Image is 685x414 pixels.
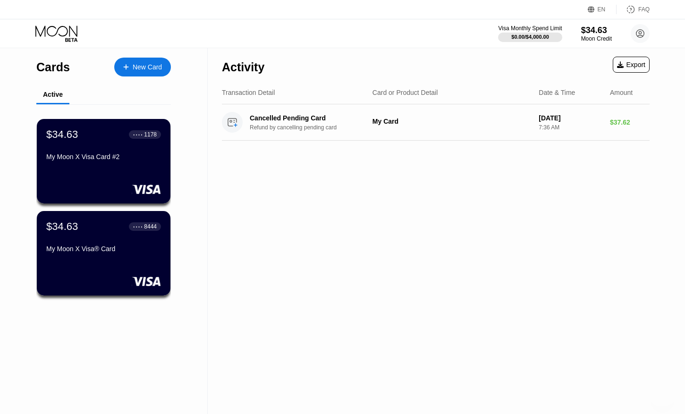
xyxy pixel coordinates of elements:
div: Active [43,91,63,98]
div: EN [598,6,606,13]
div: EN [588,5,617,14]
div: Refund by cancelling pending card [250,124,379,131]
div: $0.00 / $4,000.00 [511,34,549,40]
div: My Card [372,118,531,125]
div: Date & Time [539,89,575,96]
div: $37.62 [610,118,650,126]
div: $34.63Moon Credit [581,25,612,42]
div: ● ● ● ● [133,133,143,136]
div: Cards [36,60,70,74]
div: FAQ [638,6,650,13]
div: ● ● ● ● [133,225,143,228]
div: FAQ [617,5,650,14]
div: Cancelled Pending Card [250,114,369,122]
div: Export [617,61,645,68]
div: $34.63 [46,128,78,141]
div: 8444 [144,223,157,230]
div: $34.63 [46,220,78,233]
div: Cancelled Pending CardRefund by cancelling pending cardMy Card[DATE]7:36 AM$37.62 [222,104,650,141]
div: My Moon X Visa Card #2 [46,153,161,161]
div: New Card [114,58,171,76]
div: Amount [610,89,633,96]
div: Transaction Detail [222,89,275,96]
div: $34.63● ● ● ●8444My Moon X Visa® Card [37,211,170,296]
div: Card or Product Detail [372,89,438,96]
div: 7:36 AM [539,124,602,131]
div: Export [613,57,650,73]
div: My Moon X Visa® Card [46,245,161,253]
div: $34.63 [581,25,612,35]
div: New Card [133,63,162,71]
iframe: Button to launch messaging window, conversation in progress [647,376,677,406]
div: Visa Monthly Spend Limit [498,25,562,32]
div: $34.63● ● ● ●1178My Moon X Visa Card #2 [37,119,170,203]
div: 1178 [144,131,157,138]
div: Activity [222,60,264,74]
div: [DATE] [539,114,602,122]
div: Visa Monthly Spend Limit$0.00/$4,000.00 [498,25,562,42]
div: Moon Credit [581,35,612,42]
